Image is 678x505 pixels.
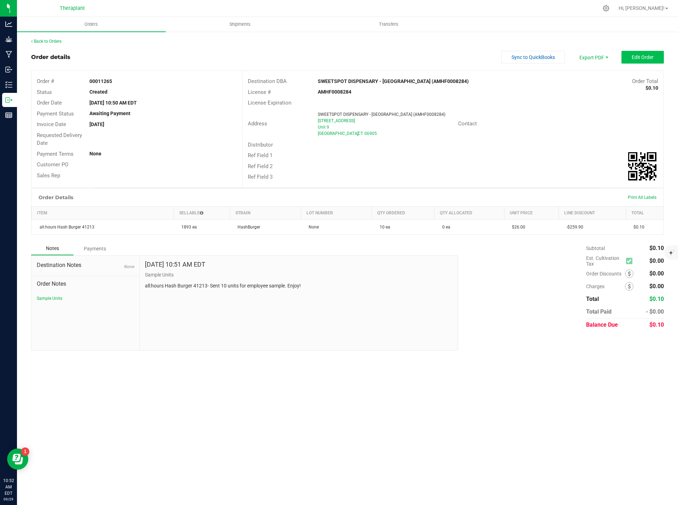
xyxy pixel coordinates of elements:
h1: Order Details [39,195,73,200]
qrcode: 00011265 [628,152,656,180]
span: Sync to QuickBooks [512,54,555,60]
strong: $0.10 [645,85,658,91]
span: Hi, [PERSON_NAME]! [619,5,665,11]
span: None [305,225,319,230]
span: SWEETSPOT DISPENSARY - [GEOGRAPHIC_DATA] (AMHF0008284) [318,112,445,117]
div: Notes [31,242,74,255]
p: 09/29 [3,497,14,502]
span: Total [586,296,599,302]
span: None [124,264,134,269]
th: Strain [230,206,301,219]
span: $0.10 [630,225,644,230]
span: $0.00 [649,257,664,264]
span: Distributor [248,142,273,148]
strong: Awaiting Payment [89,111,130,116]
span: Orders [75,21,107,28]
span: 1893 ea [178,225,197,230]
a: Transfers [315,17,463,32]
span: Order Notes [37,280,134,288]
span: License # [248,89,271,95]
h4: [DATE] 10:51 AM EDT [145,261,205,268]
inline-svg: Grow [5,36,12,43]
inline-svg: Inbound [5,66,12,73]
th: Sellable [174,206,230,219]
th: Unit Price [504,206,559,219]
strong: None [89,151,101,156]
button: Edit Order [621,51,664,64]
span: Order Discounts [586,271,625,277]
inline-svg: Inventory [5,81,12,88]
p: 10:52 AM EDT [3,477,14,497]
span: Sales Rep [37,172,60,179]
span: $0.10 [649,245,664,251]
span: CT [358,131,363,136]
span: Payment Status [37,111,74,117]
span: Theraplant [60,5,85,11]
strong: [DATE] [89,121,104,127]
iframe: Resource center unread badge [21,447,29,456]
th: Qty Ordered [372,206,434,219]
span: Ref Field 1 [248,152,273,159]
span: Order Total [632,78,658,84]
li: Export PDF [572,51,614,64]
button: Sync to QuickBooks [501,51,565,64]
span: Ref Field 3 [248,174,273,180]
strong: Created [89,89,107,95]
span: [STREET_ADDRESS] [318,118,355,123]
span: , [357,131,358,136]
span: Order # [37,78,54,84]
span: Order Date [37,100,62,106]
span: Transfers [369,21,408,28]
strong: 00011265 [89,78,112,84]
inline-svg: Reports [5,112,12,119]
span: 10 ea [376,225,390,230]
span: Calculate cultivation tax [626,256,636,266]
span: $0.00 [649,270,664,277]
span: Print All Labels [628,195,656,200]
span: Charges [586,284,625,289]
span: Balance Due [586,321,618,328]
a: Shipments [166,17,315,32]
th: Total [626,206,664,219]
span: Customer PO [37,161,68,168]
span: 0 ea [439,225,450,230]
span: Payment Terms [37,151,74,157]
span: $26.00 [508,225,525,230]
span: Status [37,89,52,95]
a: Orders [17,17,166,32]
span: $0.10 [649,296,664,302]
span: all:hours Hash Burger 41213 [36,225,94,230]
strong: SWEETSPOT DISPENSARY - [GEOGRAPHIC_DATA] (AMHF0008284) [318,78,469,84]
span: Unit 9 [318,125,329,130]
span: 06905 [364,131,377,136]
span: [GEOGRAPHIC_DATA] [318,131,358,136]
span: Subtotal [586,245,605,251]
span: Contact [458,120,477,127]
span: Address [248,120,267,127]
inline-svg: Outbound [5,96,12,103]
span: $0.10 [649,321,664,328]
p: all:hours Hash Burger 41213- Sent 10 units for employee sample. Enjoy! [145,282,453,290]
span: Shipments [220,21,260,28]
span: Invoice Date [37,121,66,127]
span: HashBurger [234,225,260,230]
th: Lot Number [301,206,372,219]
th: Qty Allocated [434,206,504,219]
span: - $0.00 [646,308,664,315]
strong: [DATE] 10:50 AM EDT [89,100,137,106]
strong: AMHF0008284 [318,89,351,95]
div: Payments [74,242,116,255]
span: Est. Cultivation Tax [586,255,623,267]
span: Destination DBA [248,78,287,84]
span: -$259.90 [563,225,583,230]
div: Order details [31,53,70,61]
span: Total Paid [586,308,612,315]
div: Manage settings [602,5,610,12]
span: Edit Order [632,54,654,60]
span: Requested Delivery Date [37,132,82,147]
button: Sample Units [37,295,62,302]
th: Item [32,206,174,219]
span: Destination Notes [37,261,134,269]
span: License Expiration [248,100,291,106]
